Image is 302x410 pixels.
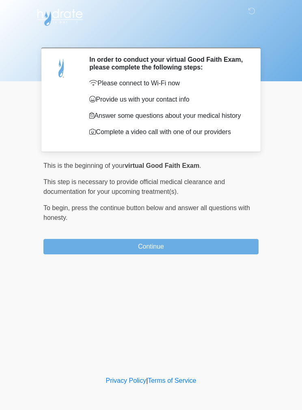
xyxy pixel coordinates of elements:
span: press the continue button below and answer all questions with honesty. [43,204,250,221]
img: Hydrate IV Bar - Flagstaff Logo [35,6,84,26]
p: Please connect to Wi-Fi now [89,78,246,88]
h2: In order to conduct your virtual Good Faith Exam, please complete the following steps: [89,56,246,71]
a: | [146,377,148,384]
p: Provide us with your contact info [89,95,246,104]
span: This is the beginning of your [43,162,125,169]
span: This step is necessary to provide official medical clearance and documentation for your upcoming ... [43,178,225,195]
span: To begin, [43,204,71,211]
img: Agent Avatar [50,56,74,80]
a: Privacy Policy [106,377,147,384]
a: Terms of Service [148,377,196,384]
strong: virtual Good Faith Exam [125,162,199,169]
p: Complete a video call with one of our providers [89,127,246,137]
button: Continue [43,239,259,254]
p: Answer some questions about your medical history [89,111,246,121]
span: . [199,162,201,169]
h1: ‎ ‎ ‎ ‎ [37,29,265,44]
